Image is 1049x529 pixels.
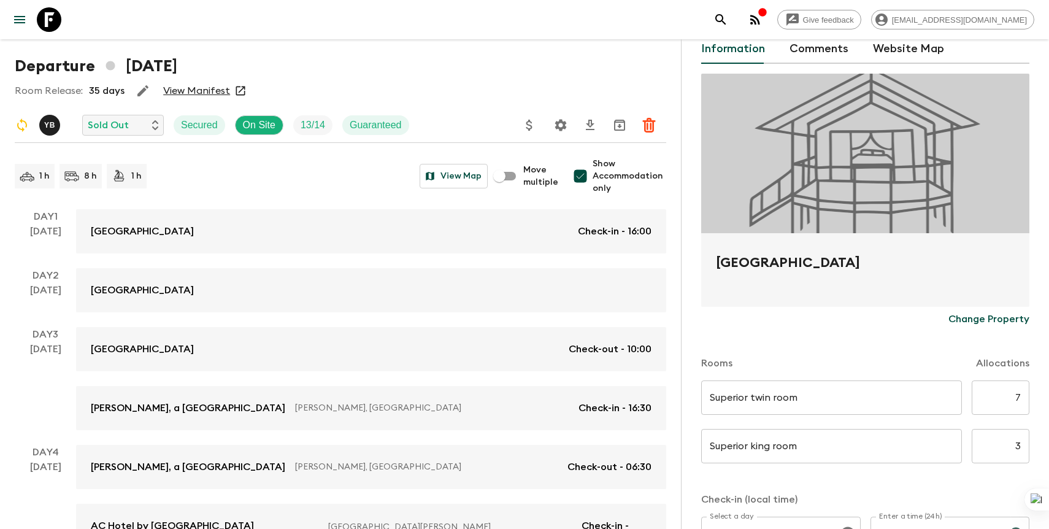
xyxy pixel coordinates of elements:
a: [GEOGRAPHIC_DATA] [76,268,666,312]
p: Day 2 [15,268,76,283]
label: Enter a time (24h) [879,511,942,522]
p: Check-in - 16:30 [578,401,651,415]
p: Y B [44,120,55,130]
button: Comments [790,34,848,64]
p: Check-out - 06:30 [567,460,651,474]
button: Settings [548,113,573,137]
p: 1 h [39,170,50,182]
button: Download CSV [578,113,602,137]
p: Secured [181,118,218,133]
p: Day 4 [15,445,76,460]
button: YB [39,115,63,136]
p: Rooms [701,356,732,371]
p: Check-in - 16:00 [578,224,651,239]
label: Select a day [710,511,753,522]
div: Photo of OSH Hotel Getsemani [701,74,1029,233]
div: [DATE] [30,224,61,253]
button: Change Property [948,307,1029,331]
p: Day 3 [15,327,76,342]
p: Guaranteed [350,118,402,133]
p: Sold Out [88,118,129,133]
span: Move multiple [523,164,558,188]
button: Delete [637,113,661,137]
p: 1 h [131,170,142,182]
span: [EMAIL_ADDRESS][DOMAIN_NAME] [885,15,1034,25]
span: Show Accommodation only [593,158,666,195]
p: Change Property [948,312,1029,326]
p: Day 1 [15,209,76,224]
button: View Map [420,164,488,188]
p: [GEOGRAPHIC_DATA] [91,224,194,239]
a: [GEOGRAPHIC_DATA]Check-in - 16:00 [76,209,666,253]
span: Give feedback [796,15,861,25]
p: [PERSON_NAME], a [GEOGRAPHIC_DATA] [91,401,285,415]
h1: Departure [DATE] [15,54,177,79]
a: Give feedback [777,10,861,29]
p: 13 / 14 [301,118,325,133]
p: On Site [243,118,275,133]
a: View Manifest [163,85,230,97]
svg: Sync Required - Changes detected [15,118,29,133]
p: [PERSON_NAME], [GEOGRAPHIC_DATA] [295,461,558,473]
div: On Site [235,115,283,135]
p: Check-in (local time) [701,492,1029,507]
div: [DATE] [30,283,61,312]
input: eg. Double superior treehouse [701,429,962,463]
div: [DATE] [30,342,61,430]
span: Yohan Bayona [39,118,63,128]
p: Check-out - 10:00 [569,342,651,357]
div: Secured [174,115,225,135]
h2: [GEOGRAPHIC_DATA] [716,253,1015,292]
div: [EMAIL_ADDRESS][DOMAIN_NAME] [871,10,1034,29]
div: Trip Fill [293,115,332,135]
p: [GEOGRAPHIC_DATA] [91,342,194,357]
button: Information [701,34,765,64]
p: [GEOGRAPHIC_DATA] [91,283,194,298]
p: Room Release: [15,83,83,98]
a: [PERSON_NAME], a [GEOGRAPHIC_DATA][PERSON_NAME], [GEOGRAPHIC_DATA]Check-out - 06:30 [76,445,666,489]
button: menu [7,7,32,32]
a: [GEOGRAPHIC_DATA]Check-out - 10:00 [76,327,666,371]
input: eg. Tent on a jeep [701,380,962,415]
p: 8 h [84,170,97,182]
p: Allocations [976,356,1029,371]
p: [PERSON_NAME], [GEOGRAPHIC_DATA] [295,402,569,414]
button: search adventures [709,7,733,32]
button: Archive (Completed, Cancelled or Unsynced Departures only) [607,113,632,137]
button: Website Map [873,34,944,64]
a: [PERSON_NAME], a [GEOGRAPHIC_DATA][PERSON_NAME], [GEOGRAPHIC_DATA]Check-in - 16:30 [76,386,666,430]
button: Update Price, Early Bird Discount and Costs [517,113,542,137]
p: [PERSON_NAME], a [GEOGRAPHIC_DATA] [91,460,285,474]
p: 35 days [89,83,125,98]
